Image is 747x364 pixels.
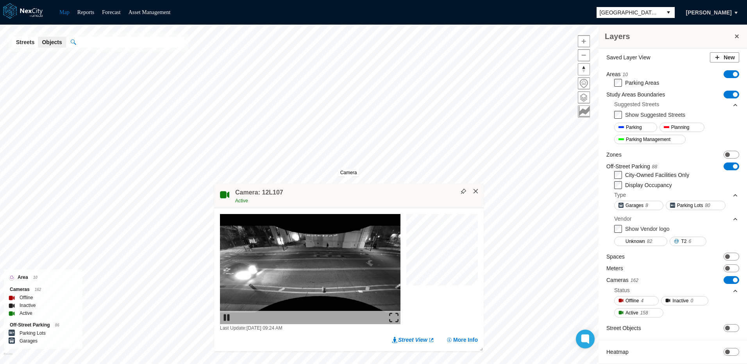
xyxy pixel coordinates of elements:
[623,72,628,77] span: 10
[641,297,643,305] span: 4
[222,313,231,322] img: play
[614,237,667,246] button: Unknown82
[614,98,738,110] div: Suggested Streets
[398,336,427,344] span: Street View
[631,278,638,283] span: 162
[640,309,648,317] span: 158
[662,7,675,18] button: select
[578,91,590,103] button: Layers management
[20,329,46,337] label: Parking Lots
[606,162,657,171] label: Off-Street Parking
[625,112,685,118] label: Show Suggested Streets
[42,38,62,46] span: Objects
[670,237,706,246] button: T26
[406,214,482,290] canvas: Map
[606,70,628,79] label: Areas
[220,214,400,324] img: video
[606,151,622,159] label: Zones
[20,294,33,302] label: Offline
[625,80,659,86] label: Parking Areas
[614,213,738,225] div: Vendor
[625,297,639,305] span: Offline
[625,226,670,232] label: Show Vendor logo
[614,284,738,296] div: Status
[16,38,34,46] span: Streets
[606,253,625,261] label: Spaces
[659,123,705,132] button: Planning
[59,9,70,15] a: Map
[220,324,400,332] div: Last Update: [DATE] 09:24 AM
[705,202,710,209] span: 80
[645,202,648,209] span: 8
[710,52,739,62] button: New
[614,189,738,201] div: Type
[686,9,732,16] span: [PERSON_NAME]
[446,336,478,344] button: More Info
[235,188,283,197] h4: Camera: 12L107
[600,9,659,16] span: [GEOGRAPHIC_DATA][PERSON_NAME]
[578,64,590,75] span: Reset bearing to north
[652,164,657,170] span: 88
[606,264,623,272] label: Meters
[102,9,120,15] a: Forecast
[392,336,434,344] a: Street View
[625,182,672,188] label: Display Occupancy
[625,202,643,209] span: Garages
[626,136,670,143] span: Parking Management
[35,287,41,292] span: 162
[606,54,650,61] label: Saved Layer View
[614,191,626,199] div: Type
[20,302,36,309] label: Inactive
[12,37,38,48] button: Streets
[10,285,77,294] div: Cameras
[614,296,659,305] button: Offline4
[606,348,629,356] label: Heatmap
[678,6,740,19] button: [PERSON_NAME]
[614,308,663,318] button: Active158
[606,324,641,332] label: Street Objects
[626,123,642,131] span: Parking
[647,237,652,245] span: 82
[38,37,66,48] button: Objects
[578,35,590,47] button: Zoom in
[671,123,690,131] span: Planning
[677,202,703,209] span: Parking Lots
[614,100,659,108] div: Suggested Streets
[578,50,590,61] span: Zoom out
[614,201,663,210] button: Garages8
[625,237,645,245] span: Unknown
[55,323,59,327] span: 86
[578,49,590,61] button: Zoom out
[614,135,686,144] button: Parking Management
[461,189,466,194] img: svg%3e
[20,309,32,317] label: Active
[661,296,708,305] button: Inactive0
[578,105,590,118] button: Key metrics
[606,276,638,284] label: Cameras
[625,172,689,178] label: City-Owned Facilities Only
[235,198,248,203] span: Active
[666,201,726,210] button: Parking Lots80
[614,215,631,223] div: Vendor
[129,9,171,15] a: Asset Management
[605,31,733,42] h3: Layers
[77,9,95,15] a: Reports
[472,188,479,195] button: Close popup
[578,77,590,89] button: Home
[578,36,590,47] span: Zoom in
[20,337,38,345] label: Garages
[33,275,38,280] span: 10
[672,297,688,305] span: Inactive
[10,321,77,329] div: Off-Street Parking
[625,309,638,317] span: Active
[614,286,630,294] div: Status
[578,63,590,75] button: Reset bearing to north
[724,54,735,61] span: New
[10,273,77,282] div: Area
[606,91,665,98] label: Study Areas Boundaries
[614,123,657,132] button: Parking
[389,313,399,322] img: expand
[688,237,691,245] span: 6
[681,237,686,245] span: T2
[4,353,13,362] a: Mapbox homepage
